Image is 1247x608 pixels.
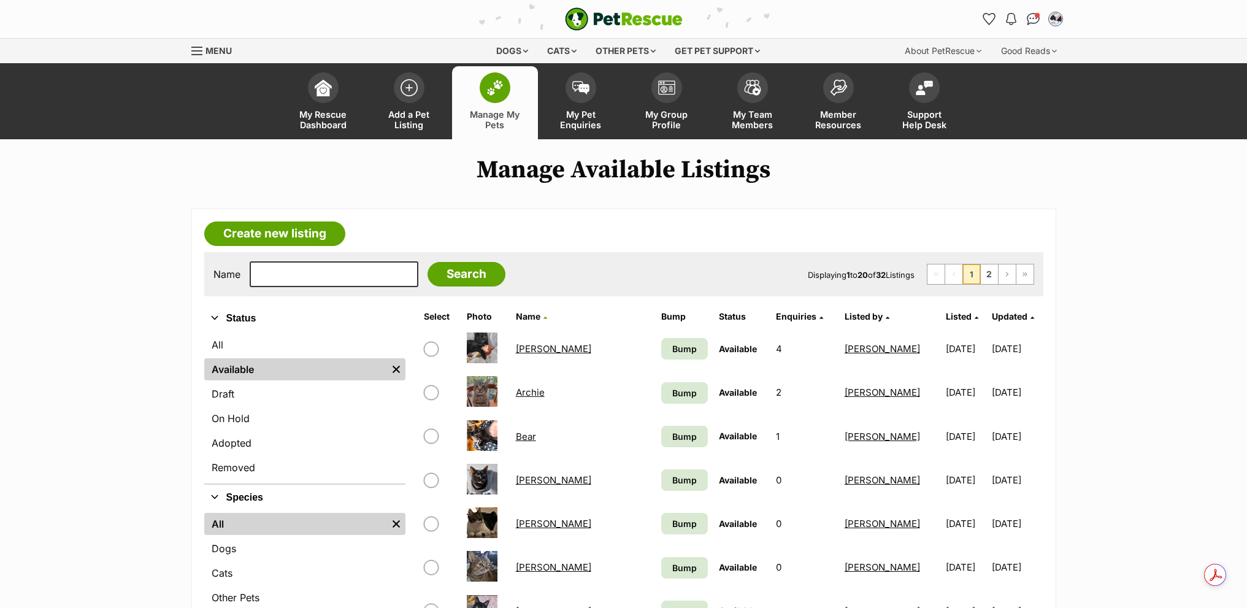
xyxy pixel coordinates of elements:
[897,109,952,130] span: Support Help Desk
[624,66,710,139] a: My Group Profile
[1049,13,1062,25] img: catherine blew profile pic
[661,557,708,579] a: Bump
[204,383,405,405] a: Draft
[672,517,697,530] span: Bump
[204,562,405,584] a: Cats
[927,264,945,284] span: First page
[744,80,761,96] img: team-members-icon-5396bd8760b3fe7c0b43da4ab00e1e3bb1a5d9ba89233759b79545d2d3fc5d0d.svg
[941,328,991,370] td: [DATE]
[945,264,962,284] span: Previous page
[1016,264,1034,284] a: Last page
[714,307,770,326] th: Status
[771,459,838,501] td: 0
[771,371,838,414] td: 2
[992,311,1034,321] a: Updated
[916,80,933,95] img: help-desk-icon-fdf02630f3aa405de69fd3d07c3f3aa587a6932b1a1747fa1d2bba05be0121f9.svg
[845,561,920,573] a: [PERSON_NAME]
[516,561,591,573] a: [PERSON_NAME]
[992,371,1042,414] td: [DATE]
[204,432,405,454] a: Adopted
[516,431,536,442] a: Bear
[516,311,547,321] a: Name
[516,387,545,398] a: Archie
[1046,9,1065,29] button: My account
[845,474,920,486] a: [PERSON_NAME]
[858,270,868,280] strong: 20
[980,9,999,29] a: Favourites
[672,430,697,443] span: Bump
[845,343,920,355] a: [PERSON_NAME]
[941,546,991,588] td: [DATE]
[992,459,1042,501] td: [DATE]
[881,66,967,139] a: Support Help Desk
[204,490,405,506] button: Species
[981,264,998,284] a: Page 2
[401,79,418,96] img: add-pet-listing-icon-0afa8454b4691262ce3f59096e99ab1cd57d4a30225e0717b998d2c9b9846f56.svg
[992,415,1042,458] td: [DATE]
[661,382,708,404] a: Bump
[488,39,537,63] div: Dogs
[776,311,823,321] a: Enquiries
[992,328,1042,370] td: [DATE]
[387,513,405,535] a: Remove filter
[811,109,866,130] span: Member Resources
[467,333,497,363] img: Amy
[927,264,1034,285] nav: Pagination
[725,109,780,130] span: My Team Members
[672,474,697,487] span: Bump
[204,407,405,429] a: On Hold
[846,270,850,280] strong: 1
[661,513,708,534] a: Bump
[656,307,713,326] th: Bump
[941,415,991,458] td: [DATE]
[387,358,405,380] a: Remove filter
[516,343,591,355] a: [PERSON_NAME]
[462,307,510,326] th: Photo
[845,311,889,321] a: Listed by
[796,66,881,139] a: Member Resources
[204,334,405,356] a: All
[280,66,366,139] a: My Rescue Dashboard
[1006,13,1016,25] img: notifications-46538b983faf8c2785f20acdc204bb7945ddae34d4c08c2a6579f10ce5e182be.svg
[428,262,505,287] input: Search
[719,475,757,485] span: Available
[710,66,796,139] a: My Team Members
[845,311,883,321] span: Listed by
[516,518,591,529] a: [PERSON_NAME]
[204,310,405,326] button: Status
[661,426,708,447] a: Bump
[661,338,708,360] a: Bump
[771,415,838,458] td: 1
[719,562,757,572] span: Available
[776,311,816,321] span: translation missing: en.admin.listings.index.attributes.enquiries
[191,39,240,61] a: Menu
[941,371,991,414] td: [DATE]
[845,387,920,398] a: [PERSON_NAME]
[672,561,697,574] span: Bump
[845,518,920,529] a: [PERSON_NAME]
[992,39,1065,63] div: Good Reads
[808,270,915,280] span: Displaying to of Listings
[366,66,452,139] a: Add a Pet Listing
[1024,9,1043,29] a: Conversations
[467,376,497,407] img: Archie
[719,431,757,441] span: Available
[992,546,1042,588] td: [DATE]
[1002,9,1021,29] button: Notifications
[516,474,591,486] a: [PERSON_NAME]
[204,513,387,535] a: All
[999,264,1016,284] a: Next page
[538,66,624,139] a: My Pet Enquiries
[204,456,405,479] a: Removed
[661,469,708,491] a: Bump
[204,358,387,380] a: Available
[896,39,990,63] div: About PetRescue
[204,537,405,560] a: Dogs
[845,431,920,442] a: [PERSON_NAME]
[992,502,1042,545] td: [DATE]
[719,518,757,529] span: Available
[553,109,608,130] span: My Pet Enquiries
[771,546,838,588] td: 0
[639,109,694,130] span: My Group Profile
[719,344,757,354] span: Available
